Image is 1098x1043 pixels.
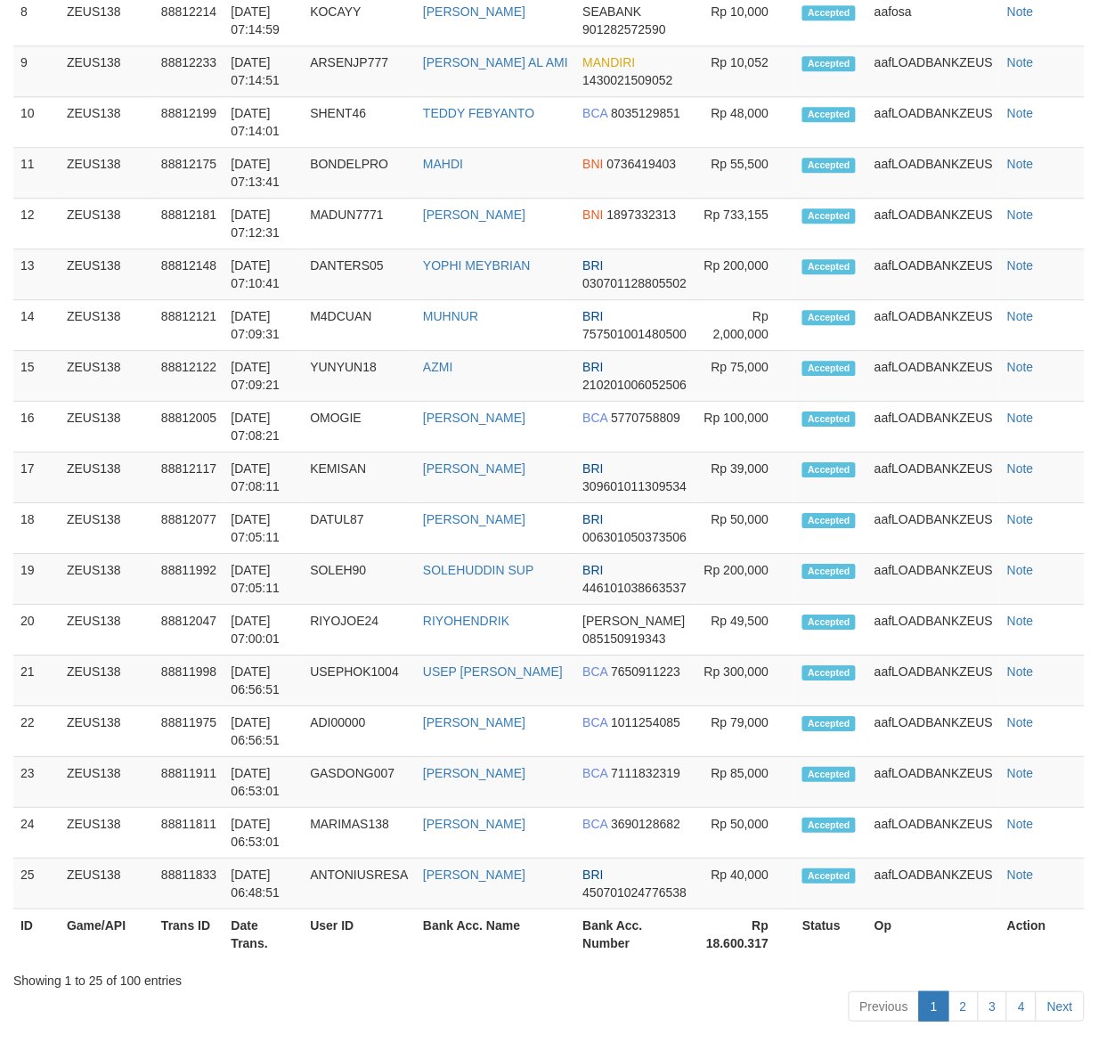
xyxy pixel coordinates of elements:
[154,909,224,960] th: Trans ID
[1007,106,1034,120] a: Note
[867,859,1000,909] td: aafLOADBANKZEUS
[582,309,603,323] span: BRI
[423,106,534,120] a: TEDDY FEBYANTO
[867,199,1000,249] td: aafLOADBANKZEUS
[802,665,856,680] span: Accepted
[582,157,603,171] span: BNI
[154,656,224,706] td: 88811998
[695,46,796,97] td: Rp 10,052
[1007,868,1034,882] a: Note
[224,402,304,452] td: [DATE] 07:08:21
[154,554,224,605] td: 88811992
[695,909,796,960] th: Rp 18.600.317
[303,402,416,452] td: OMOGIE
[13,351,60,402] td: 15
[867,503,1000,554] td: aafLOADBANKZEUS
[224,808,304,859] td: [DATE] 06:53:01
[802,868,856,884] span: Accepted
[154,503,224,554] td: 88812077
[154,148,224,199] td: 88812175
[13,249,60,300] td: 13
[582,73,672,87] span: Copy 1430021509052 to clipboard
[60,300,154,351] td: ZEUS138
[582,868,603,882] span: BRI
[582,360,603,374] span: BRI
[423,664,563,679] a: USEP [PERSON_NAME]
[802,564,856,579] span: Accepted
[224,351,304,402] td: [DATE] 07:09:21
[802,310,856,325] span: Accepted
[13,909,60,960] th: ID
[611,664,680,679] span: Copy 7650911223 to clipboard
[303,452,416,503] td: KEMISAN
[224,199,304,249] td: [DATE] 07:12:31
[1007,563,1034,577] a: Note
[13,706,60,757] td: 22
[154,351,224,402] td: 88812122
[224,706,304,757] td: [DATE] 06:56:51
[60,249,154,300] td: ZEUS138
[695,757,796,808] td: Rp 85,000
[695,402,796,452] td: Rp 100,000
[1007,817,1034,831] a: Note
[978,991,1008,1022] a: 3
[303,300,416,351] td: M4DCUAN
[1007,309,1034,323] a: Note
[582,614,685,628] span: [PERSON_NAME]
[303,97,416,148] td: SHENT46
[1007,766,1034,780] a: Note
[154,402,224,452] td: 88812005
[867,351,1000,402] td: aafLOADBANKZEUS
[224,46,304,97] td: [DATE] 07:14:51
[582,664,607,679] span: BCA
[60,757,154,808] td: ZEUS138
[416,909,575,960] th: Bank Acc. Name
[802,716,856,731] span: Accepted
[303,554,416,605] td: SOLEH90
[1007,258,1034,273] a: Note
[867,300,1000,351] td: aafLOADBANKZEUS
[1036,991,1085,1022] a: Next
[1006,991,1037,1022] a: 4
[695,554,796,605] td: Rp 200,000
[13,97,60,148] td: 10
[423,360,452,374] a: AZMI
[423,868,525,882] a: [PERSON_NAME]
[423,766,525,780] a: [PERSON_NAME]
[582,276,687,290] span: Copy 030701128805502 to clipboard
[60,706,154,757] td: ZEUS138
[60,909,154,960] th: Game/API
[13,452,60,503] td: 17
[802,767,856,782] span: Accepted
[154,199,224,249] td: 88812181
[1007,614,1034,628] a: Note
[60,46,154,97] td: ZEUS138
[582,766,607,780] span: BCA
[423,309,478,323] a: MUHNUR
[607,208,677,222] span: Copy 1897332313 to clipboard
[695,148,796,199] td: Rp 55,500
[224,300,304,351] td: [DATE] 07:09:31
[695,605,796,656] td: Rp 49,500
[867,909,1000,960] th: Op
[867,656,1000,706] td: aafLOADBANKZEUS
[1007,512,1034,526] a: Note
[13,46,60,97] td: 9
[224,554,304,605] td: [DATE] 07:05:11
[154,249,224,300] td: 88812148
[582,327,687,341] span: Copy 757501001480500 to clipboard
[867,148,1000,199] td: aafLOADBANKZEUS
[1007,715,1034,729] a: Note
[60,503,154,554] td: ZEUS138
[13,554,60,605] td: 19
[13,859,60,909] td: 25
[154,46,224,97] td: 88812233
[13,757,60,808] td: 23
[582,411,607,425] span: BCA
[60,656,154,706] td: ZEUS138
[224,656,304,706] td: [DATE] 06:56:51
[802,5,856,20] span: Accepted
[423,55,568,69] a: [PERSON_NAME] AL AMI
[867,402,1000,452] td: aafLOADBANKZEUS
[582,885,687,900] span: Copy 450701024776538 to clipboard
